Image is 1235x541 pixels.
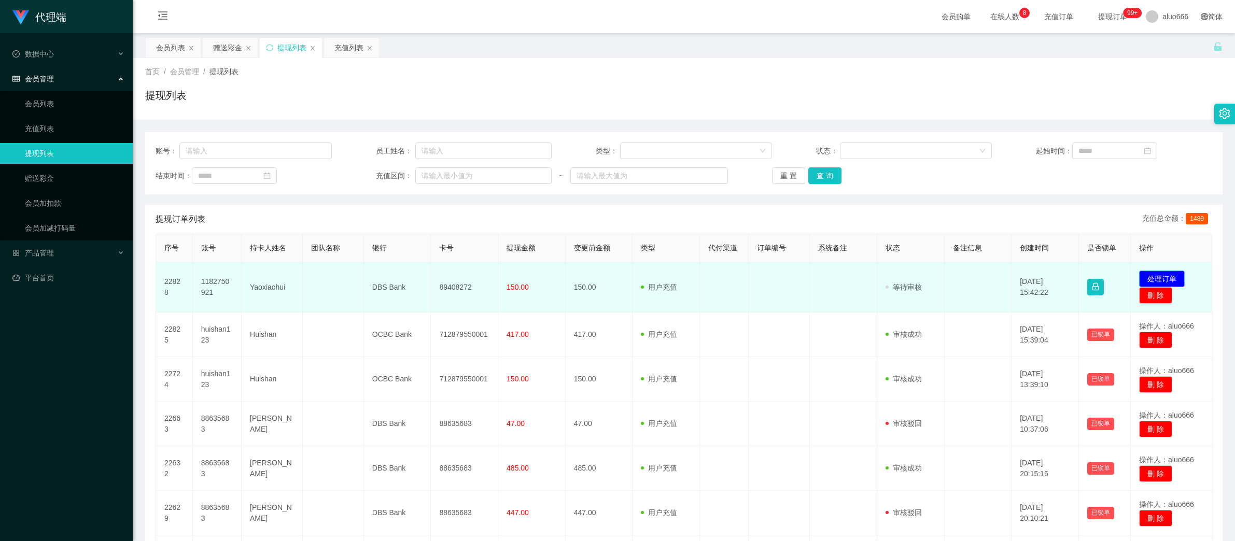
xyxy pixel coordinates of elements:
[1019,8,1030,18] sup: 8
[188,45,194,51] i: 图标: close
[641,283,677,291] span: 用户充值
[1020,244,1049,252] span: 创建时间
[376,146,415,156] span: 员工姓名：
[364,357,431,402] td: OCBC Bank
[376,170,415,181] span: 充值区间：
[1012,446,1079,491] td: [DATE] 20:15:16
[213,38,242,58] div: 赠送彩金
[1201,13,1208,20] i: 图标: global
[886,375,922,383] span: 审核成功
[566,357,633,402] td: 150.00
[25,143,124,164] a: 提现列表
[1139,411,1194,419] span: 操作人：aluo666
[242,491,303,535] td: [PERSON_NAME]
[266,44,273,51] i: 图标: sync
[250,244,286,252] span: 持卡人姓名
[25,193,124,213] a: 会员加扣款
[1186,213,1208,224] span: 1489
[708,244,737,252] span: 代付渠道
[364,491,431,535] td: DBS Bank
[12,10,29,25] img: logo.9652507e.png
[12,75,20,82] i: 图标: table
[209,67,238,76] span: 提现列表
[507,283,529,291] span: 150.00
[1139,322,1194,330] span: 操作人：aluo666
[566,402,633,446] td: 47.00
[156,312,193,357] td: 22825
[310,45,316,51] i: 图标: close
[1023,8,1027,18] p: 8
[507,330,529,338] span: 417.00
[431,402,498,446] td: 88635683
[1036,146,1072,156] span: 起始时间：
[507,244,536,252] span: 提现金额
[507,508,529,517] span: 447.00
[886,244,900,252] span: 状态
[1139,287,1172,304] button: 删 除
[1087,244,1116,252] span: 是否锁单
[334,38,363,58] div: 充值列表
[156,446,193,491] td: 22632
[507,419,525,428] span: 47.00
[164,67,166,76] span: /
[1139,421,1172,437] button: 删 除
[1012,491,1079,535] td: [DATE] 20:10:21
[1012,262,1079,312] td: [DATE] 15:42:22
[1012,357,1079,402] td: [DATE] 13:39:10
[979,148,986,155] i: 图标: down
[1139,366,1194,375] span: 操作人：aluo666
[12,50,54,58] span: 数据中心
[566,262,633,312] td: 150.00
[25,218,124,238] a: 会员加减打码量
[364,262,431,312] td: DBS Bank
[263,172,271,179] i: 图标: calendar
[415,167,552,184] input: 请输入最小值为
[145,1,180,34] i: 图标: menu-fold
[439,244,454,252] span: 卡号
[364,446,431,491] td: DBS Bank
[953,244,982,252] span: 备注信息
[818,244,847,252] span: 系统备注
[1139,332,1172,348] button: 删 除
[641,419,677,428] span: 用户充值
[1142,213,1212,225] div: 充值总金额：
[12,50,20,58] i: 图标: check-circle-o
[193,446,242,491] td: 88635683
[12,267,124,288] a: 图标: dashboard平台首页
[12,249,54,257] span: 产品管理
[1012,402,1079,446] td: [DATE] 10:37:06
[156,402,193,446] td: 22663
[242,312,303,357] td: Huishan
[415,143,552,159] input: 请输入
[1012,312,1079,357] td: [DATE] 15:39:04
[1039,13,1078,20] span: 充值订单
[886,464,922,472] span: 审核成功
[886,283,922,291] span: 等待审核
[25,168,124,189] a: 赠送彩金
[1139,455,1194,464] span: 操作人：aluo666
[145,67,160,76] span: 首页
[1123,8,1142,18] sup: 1181
[201,244,216,252] span: 账号
[193,357,242,402] td: huishan123
[25,118,124,139] a: 充值列表
[193,402,242,446] td: 88635683
[156,357,193,402] td: 22724
[145,88,187,103] h1: 提现列表
[179,143,332,159] input: 请输入
[242,402,303,446] td: [PERSON_NAME]
[760,148,766,155] i: 图标: down
[570,167,728,184] input: 请输入最大值为
[242,446,303,491] td: [PERSON_NAME]
[1087,329,1114,341] button: 已锁单
[12,12,66,21] a: 代理端
[431,357,498,402] td: 712879550001
[1087,507,1114,519] button: 已锁单
[193,312,242,357] td: huishan123
[757,244,786,252] span: 订单编号
[277,38,306,58] div: 提现列表
[431,446,498,491] td: 88635683
[12,75,54,83] span: 会员管理
[641,375,677,383] span: 用户充值
[1139,270,1185,287] button: 处理订单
